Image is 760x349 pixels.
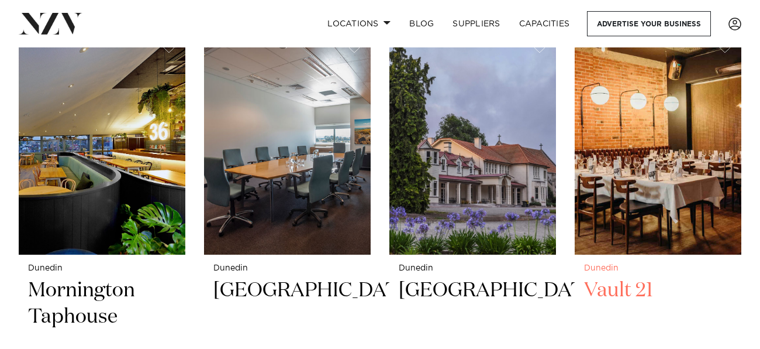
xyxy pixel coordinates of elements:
a: Capacities [510,11,579,36]
small: Dunedin [399,264,547,273]
small: Dunedin [213,264,361,273]
a: SUPPLIERS [443,11,509,36]
a: Advertise your business [587,11,711,36]
small: Dunedin [584,264,732,273]
small: Dunedin [28,264,176,273]
a: BLOG [400,11,443,36]
img: nzv-logo.png [19,13,82,34]
a: Locations [318,11,400,36]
